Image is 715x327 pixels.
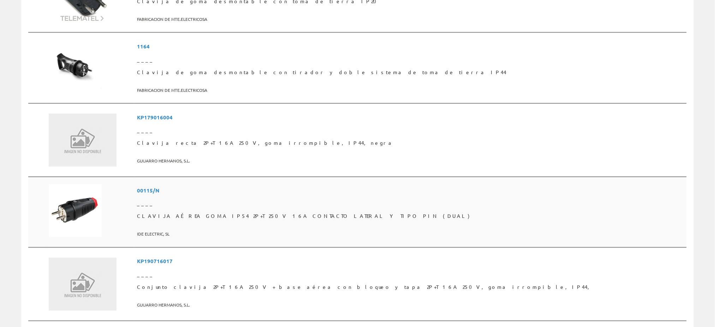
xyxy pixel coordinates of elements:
[137,137,684,149] span: Clavija recta 2P+T 16A 250V, goma irrompible, IP44, negra
[137,53,684,66] span: ____
[137,228,684,240] span: IDE ELECTRIC, SL
[137,255,684,268] span: KP190716017
[137,124,684,137] span: ____
[137,299,684,311] span: GUIJARRO HERMANOS, S.L.
[49,184,102,237] img: Foto artículo CLAVIJA AÉREA GOMA IP54 2P+T 250V 16A CONTACTO LATERAL Y TIPO PIN (DUAL) (150x150)
[137,268,684,281] span: ____
[137,66,684,79] span: Clavija de goma desmontable con tirador y doble sistema de toma de tierra IP44
[137,111,684,124] span: KP179016004
[137,210,684,223] span: CLAVIJA AÉREA GOMA IP54 2P+T 250V 16A CONTACTO LATERAL Y TIPO PIN (DUAL)
[137,281,684,294] span: Conjunto clavija 2P+T 16A 250V + base aérea con bloqueo y tapa 2P+T 16A 250V, goma irrompible, IP44,
[49,114,117,167] img: Sin Imagen Disponible
[137,13,684,25] span: FABRICACION DE MTE.ELECTRICOSA
[137,155,684,167] span: GUIJARRO HERMANOS, S.L.
[137,197,684,210] span: ____
[137,84,684,96] span: FABRICACION DE MTE.ELECTRICOSA
[49,258,117,311] img: Sin Imagen Disponible
[137,184,684,197] span: 00115/N
[137,40,684,53] span: 1164
[49,40,102,93] img: Foto artículo Clavija de goma desmontable con tirador y doble sistema de toma de tierra IP44 (150...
